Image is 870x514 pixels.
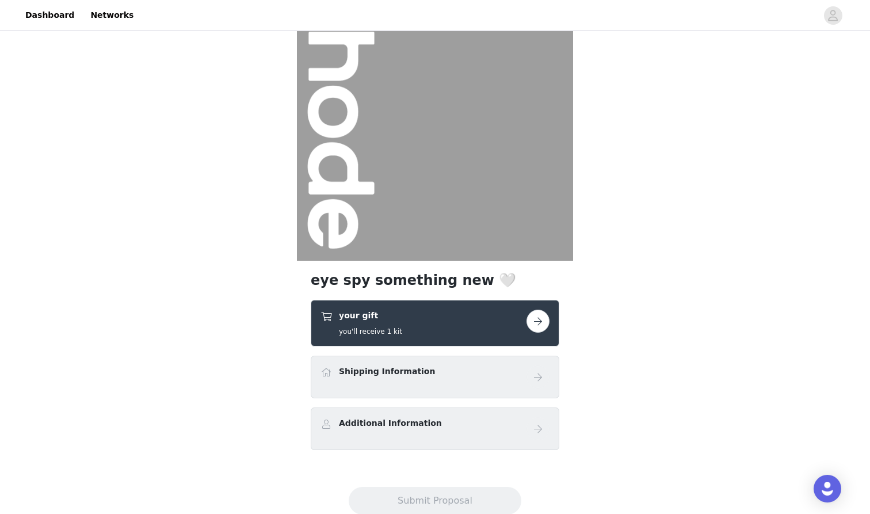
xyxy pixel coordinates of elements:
a: Dashboard [18,2,81,28]
div: avatar [827,6,838,25]
div: Additional Information [311,408,559,450]
div: Shipping Information [311,356,559,398]
h4: Additional Information [339,417,442,429]
h4: Shipping Information [339,365,435,378]
div: your gift [311,300,559,347]
h1: eye spy something new 🤍 [311,270,559,291]
h4: your gift [339,310,402,322]
a: Networks [83,2,140,28]
div: Open Intercom Messenger [814,475,841,502]
h5: you'll receive 1 kit [339,326,402,337]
